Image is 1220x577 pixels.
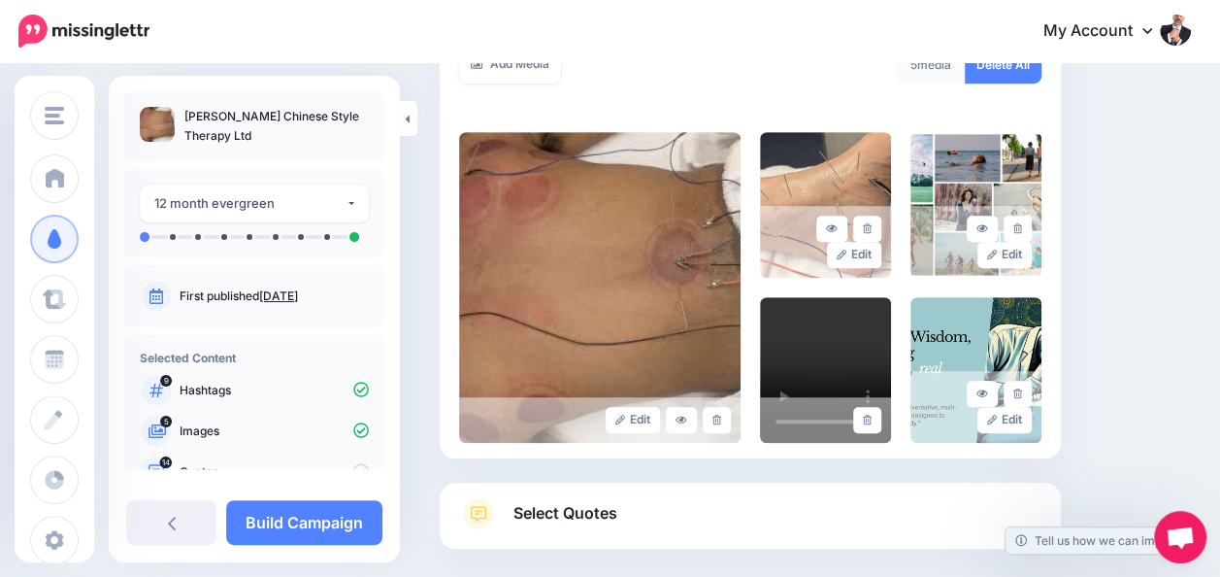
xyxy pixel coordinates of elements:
[160,457,173,468] span: 14
[910,297,1041,443] img: 5e4f970608f9603aca3ea8c2850e49ee_large.jpg
[140,185,369,222] button: 12 month evergreen
[606,407,661,433] a: Edit
[160,416,172,427] span: 5
[180,463,369,481] p: Quotes
[180,382,369,399] p: Hashtags
[180,288,369,305] p: First published
[1024,8,1191,55] a: My Account
[977,242,1033,268] a: Edit
[1154,511,1206,563] a: Open chat
[184,107,369,146] p: [PERSON_NAME] Chinese Style Therapy Ltd
[459,498,1041,549] a: Select Quotes
[259,288,298,303] a: [DATE]
[760,132,891,278] img: QN2PPMQQOOIZ6V4NX02I9OA0BGR361TU_large.jpg
[827,242,882,268] a: Edit
[896,46,966,84] div: media
[513,500,617,526] span: Select Quotes
[459,132,741,443] img: d0e4fcdfc5177fd23442dd3d8b005877_large.jpg
[1006,527,1197,554] a: Tell us how we can improve
[154,192,346,215] div: 12 month evergreen
[140,351,369,365] h4: Selected Content
[977,407,1033,433] a: Edit
[160,375,172,387] span: 9
[910,57,917,72] span: 5
[18,15,149,48] img: Missinglettr
[45,107,64,124] img: menu.png
[459,46,561,84] a: Add Media
[910,132,1041,278] img: BH795Q3JD5YUUIB5N56DBCSVPO2S4DYH_large.png
[140,107,175,142] img: d0e4fcdfc5177fd23442dd3d8b005877_thumb.jpg
[965,46,1041,84] a: Delete All
[180,423,369,440] p: Images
